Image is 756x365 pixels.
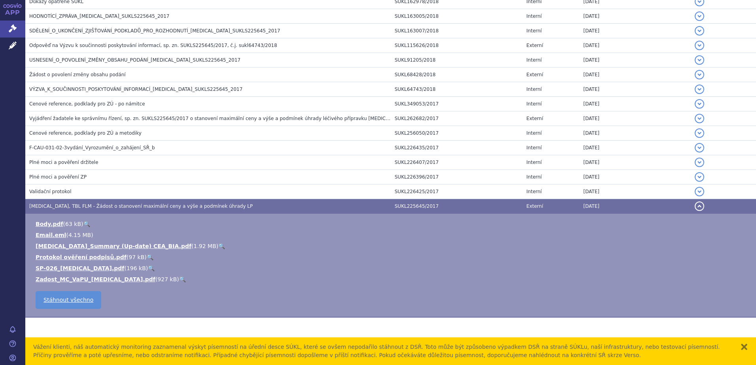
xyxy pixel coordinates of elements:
button: detail [695,55,704,65]
li: ( ) [36,231,748,239]
span: USNESENÍ_O_POVOLENÍ_ZMĚNY_OBSAHU_PODÁNÍ_ICLUSIG_SUKLS225645_2017 [29,57,240,63]
button: zavřít [740,343,748,351]
a: Protokol ověření podpisů.pdf [36,254,127,260]
button: detail [695,187,704,196]
button: detail [695,99,704,109]
button: detail [695,201,704,211]
span: VÝZVA_K_SOUČINNOSTI_POSKYTOVÁNÍ_INFORMACÍ_ICLUSIG_SUKLS225645_2017 [29,87,242,92]
button: detail [695,172,704,182]
td: SUKL68428/2018 [391,68,522,82]
td: SUKL349053/2017 [391,97,522,111]
span: Externí [526,43,543,48]
span: Interní [526,101,542,107]
td: SUKL91205/2018 [391,53,522,68]
span: Interní [526,87,542,92]
td: [DATE] [579,9,690,24]
span: 196 kB [127,265,146,271]
td: SUKL226435/2017 [391,141,522,155]
td: SUKL163005/2018 [391,9,522,24]
button: detail [695,128,704,138]
span: Vyjádření žadatele ke správnímu řízení, sp. zn. SUKLS225645/2017 o stanovení maximální ceny a výš... [29,116,408,121]
td: SUKL226396/2017 [391,170,522,184]
li: ( ) [36,264,748,272]
span: 4.15 MB [68,232,91,238]
td: [DATE] [579,170,690,184]
li: ( ) [36,220,748,228]
button: detail [695,41,704,50]
span: 97 kB [129,254,144,260]
span: Interní [526,189,542,194]
td: [DATE] [579,24,690,38]
span: 1.92 MB [194,243,216,249]
button: detail [695,11,704,21]
span: Interní [526,130,542,136]
a: 🔍 [83,221,90,227]
span: Plné moci a pověření držitele [29,160,98,165]
td: [DATE] [579,141,690,155]
span: F-CAU-031-02-3vydání_Vyrozumění_o_zahájení_SŘ_b [29,145,155,151]
li: ( ) [36,253,748,261]
span: Interní [526,57,542,63]
li: ( ) [36,242,748,250]
td: [DATE] [579,82,690,97]
span: HODNOTÍCÍ_ZPRÁVA_ICLUSIG_SUKLS225645_2017 [29,13,170,19]
td: [DATE] [579,155,690,170]
a: 🔍 [179,276,186,282]
td: SUKL256050/2017 [391,126,522,141]
td: SUKL226425/2017 [391,184,522,199]
span: Interní [526,174,542,180]
td: [DATE] [579,126,690,141]
td: [DATE] [579,53,690,68]
td: [DATE] [579,38,690,53]
td: [DATE] [579,97,690,111]
td: [DATE] [579,184,690,199]
a: 🔍 [218,243,225,249]
span: Interní [526,28,542,34]
span: 927 kB [157,276,177,282]
button: detail [695,26,704,36]
button: detail [695,158,704,167]
span: Externí [526,203,543,209]
td: SUKL115626/2018 [391,38,522,53]
button: detail [695,143,704,152]
td: SUKL262682/2017 [391,111,522,126]
td: [DATE] [579,199,690,214]
button: detail [695,85,704,94]
span: Odpověď na Výzvu k součinnosti poskytování informací, sp. zn. SUKLS225645/2017, č.j. sukl64743/2018 [29,43,277,48]
td: SUKL64743/2018 [391,82,522,97]
a: 🔍 [148,265,155,271]
td: [DATE] [579,68,690,82]
span: Externí [526,72,543,77]
span: Interní [526,145,542,151]
span: Cenové reference, podklady pro ZÚ a metodiky [29,130,142,136]
a: Email.eml [36,232,66,238]
div: Vážení klienti, náš automatický monitoring zaznamenal výskyt písemností na úřední desce SÚKL, kte... [33,343,732,359]
a: SP-026_[MEDICAL_DATA].pdf [36,265,124,271]
td: SUKL225645/2017 [391,199,522,214]
span: Externí [526,116,543,121]
a: Body.pdf [36,221,63,227]
td: SUKL226407/2017 [391,155,522,170]
span: Žádost o povolení změny obsahu podání [29,72,126,77]
span: Plné moci a pověření ZP [29,174,87,180]
span: ICLUSIG, TBL FLM - Žádost o stanovení maximální ceny a výše a podmínek úhrady LP [29,203,253,209]
button: detail [695,70,704,79]
li: ( ) [36,275,748,283]
a: [MEDICAL_DATA]_Summary (Up-date) CEA_BIA.pdf [36,243,191,249]
span: Cenové reference, podklady pro ZÚ - po námitce [29,101,145,107]
td: SUKL163007/2018 [391,24,522,38]
a: Zadost_MC_VaPU_[MEDICAL_DATA].pdf [36,276,155,282]
span: 63 kB [65,221,81,227]
button: detail [695,114,704,123]
span: Validační protokol [29,189,72,194]
a: 🔍 [147,254,153,260]
span: SDĚLENÍ_O_UKONČENÍ_ZJIŠŤOVÁNÍ_PODKLADŮ_PRO_ROZHODNUTÍ_ICLUSIG_SUKLS225645_2017 [29,28,280,34]
span: Interní [526,160,542,165]
td: [DATE] [579,111,690,126]
span: Interní [526,13,542,19]
a: Stáhnout všechno [36,291,101,309]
